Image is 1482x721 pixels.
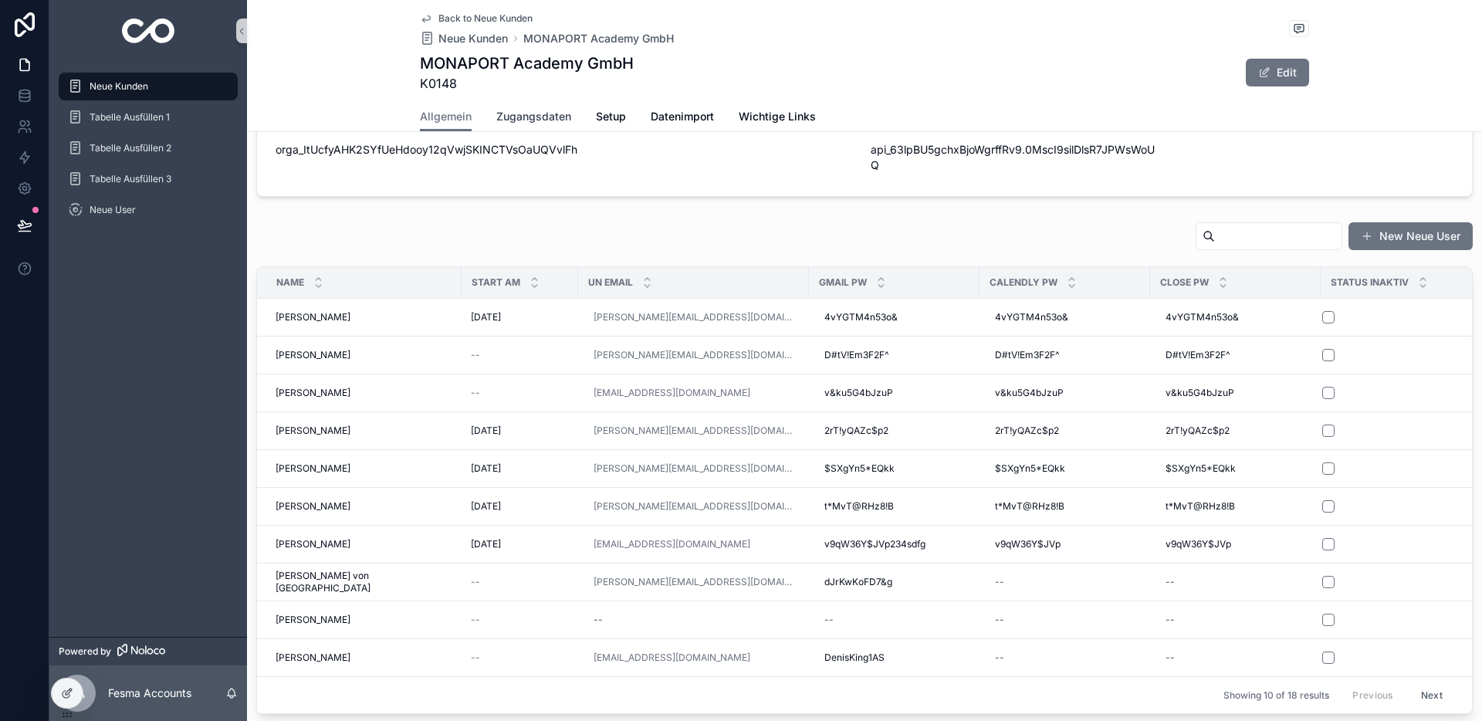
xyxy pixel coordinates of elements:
a: Zugangsdaten [496,103,571,134]
a: -- [1159,570,1311,594]
button: New Neue User [1348,222,1473,250]
a: -- [471,349,569,361]
h1: MONAPORT Academy GmbH [420,52,634,74]
span: Tabelle Ausfüllen 3 [90,173,171,185]
span: Status Inaktiv [1331,276,1409,289]
span: Neue Kunden [90,80,148,93]
span: Tabelle Ausfüllen 2 [90,142,171,154]
a: [PERSON_NAME][EMAIL_ADDRESS][DOMAIN_NAME] [587,494,800,519]
div: -- [1166,614,1175,626]
span: [PERSON_NAME] [276,349,350,361]
a: [EMAIL_ADDRESS][DOMAIN_NAME] [587,645,800,670]
span: 2rT!yQAZc$p2 [1166,425,1230,437]
a: [PERSON_NAME] [276,349,452,361]
span: Tabelle Ausfüllen 1 [90,111,170,124]
a: 2rT!yQAZc$p2 [818,418,970,443]
a: -- [471,614,569,626]
a: DenisKing1AS [818,645,970,670]
a: 2rT!yQAZc$p2 [989,418,1141,443]
a: [PERSON_NAME][EMAIL_ADDRESS][DOMAIN_NAME] [587,456,800,481]
span: [DATE] [471,462,501,475]
p: Fesma Accounts [108,685,191,701]
a: t*MvT@RHz8!B [1159,494,1311,519]
span: D#tV!Em3F2F^ [824,349,889,361]
span: v9qW36Y$JVp234sdfg [824,538,925,550]
a: dJrKwKoFD7&g [818,570,970,594]
a: -- [989,645,1141,670]
a: [PERSON_NAME][EMAIL_ADDRESS][DOMAIN_NAME] [594,462,793,475]
a: Powered by [49,637,247,665]
a: [PERSON_NAME][EMAIL_ADDRESS][DOMAIN_NAME] [587,305,800,330]
span: Neue User [90,204,136,216]
a: $SXgYn5*EQkk [1159,456,1311,481]
span: [DATE] [471,311,501,323]
a: 2rT!yQAZc$p2 [1159,418,1311,443]
span: $SXgYn5*EQkk [995,462,1065,475]
a: [PERSON_NAME][EMAIL_ADDRESS][DOMAIN_NAME] [587,570,800,594]
span: dJrKwKoFD7&g [824,576,892,588]
a: [DATE] [471,425,569,437]
span: Calendly Pw [990,276,1057,289]
a: -- [471,387,569,399]
a: [EMAIL_ADDRESS][DOMAIN_NAME] [594,538,750,550]
a: v&ku5G4bJzuP [1159,381,1311,405]
span: t*MvT@RHz8!B [995,500,1064,513]
a: t*MvT@RHz8!B [818,494,970,519]
a: Tabelle Ausfüllen 3 [59,165,238,193]
a: [PERSON_NAME] [276,652,452,664]
a: [PERSON_NAME] [276,614,452,626]
button: Edit [1246,59,1309,86]
span: [PERSON_NAME] [276,387,350,399]
span: Setup [596,109,626,124]
span: [PERSON_NAME] [276,538,350,550]
span: orga_ItUcfyAHK2SYfUeHdooy12qVwjSKINCTVsOaUQVvlFh [276,142,858,157]
span: Neue Kunden [438,31,508,46]
span: D#tV!Em3F2F^ [995,349,1060,361]
span: D#tV!Em3F2F^ [1166,349,1230,361]
a: v&ku5G4bJzuP [989,381,1141,405]
span: K0148 [420,74,634,93]
a: [DATE] [471,538,569,550]
a: [PERSON_NAME] [276,500,452,513]
span: Wichtige Links [739,109,816,124]
span: [PERSON_NAME] [276,311,350,323]
a: v&ku5G4bJzuP [818,381,970,405]
a: 4vYGTM4n53o& [989,305,1141,330]
span: 4vYGTM4n53o& [1166,311,1239,323]
span: Powered by [59,645,111,658]
a: D#tV!Em3F2F^ [989,343,1141,367]
span: DenisKing1AS [824,652,885,664]
span: v&ku5G4bJzuP [1166,387,1234,399]
span: $SXgYn5*EQkk [1166,462,1236,475]
a: [EMAIL_ADDRESS][DOMAIN_NAME] [594,652,750,664]
div: -- [1166,652,1175,664]
a: Tabelle Ausfüllen 2 [59,134,238,162]
span: [PERSON_NAME] [276,652,350,664]
div: scrollable content [49,62,247,244]
span: Back to Neue Kunden [438,12,533,25]
span: v9qW36Y$JVp [995,538,1061,550]
a: Neue Kunden [59,73,238,100]
div: -- [1166,576,1175,588]
span: v9qW36Y$JVp [1166,538,1231,550]
span: t*MvT@RHz8!B [1166,500,1235,513]
a: [PERSON_NAME][EMAIL_ADDRESS][DOMAIN_NAME] [594,311,793,323]
a: [PERSON_NAME] [276,311,452,323]
a: [DATE] [471,311,569,323]
a: [PERSON_NAME] von [GEOGRAPHIC_DATA] [276,570,452,594]
a: Neue User [59,196,238,224]
span: api_63lpBU5gchxBjoWgrffRv9.0MscI9silDlsR7JPWsWoUQ [871,142,1156,173]
div: -- [995,652,1004,664]
a: [DATE] [471,500,569,513]
a: v9qW36Y$JVp [989,532,1141,557]
a: -- [471,652,569,664]
span: [DATE] [471,425,501,437]
span: -- [471,387,480,399]
a: MONAPORT Academy GmbH [523,31,674,46]
a: Datenimport [651,103,714,134]
a: -- [587,608,800,632]
a: Neue Kunden [420,31,508,46]
a: [PERSON_NAME] [276,538,452,550]
a: -- [818,608,970,632]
